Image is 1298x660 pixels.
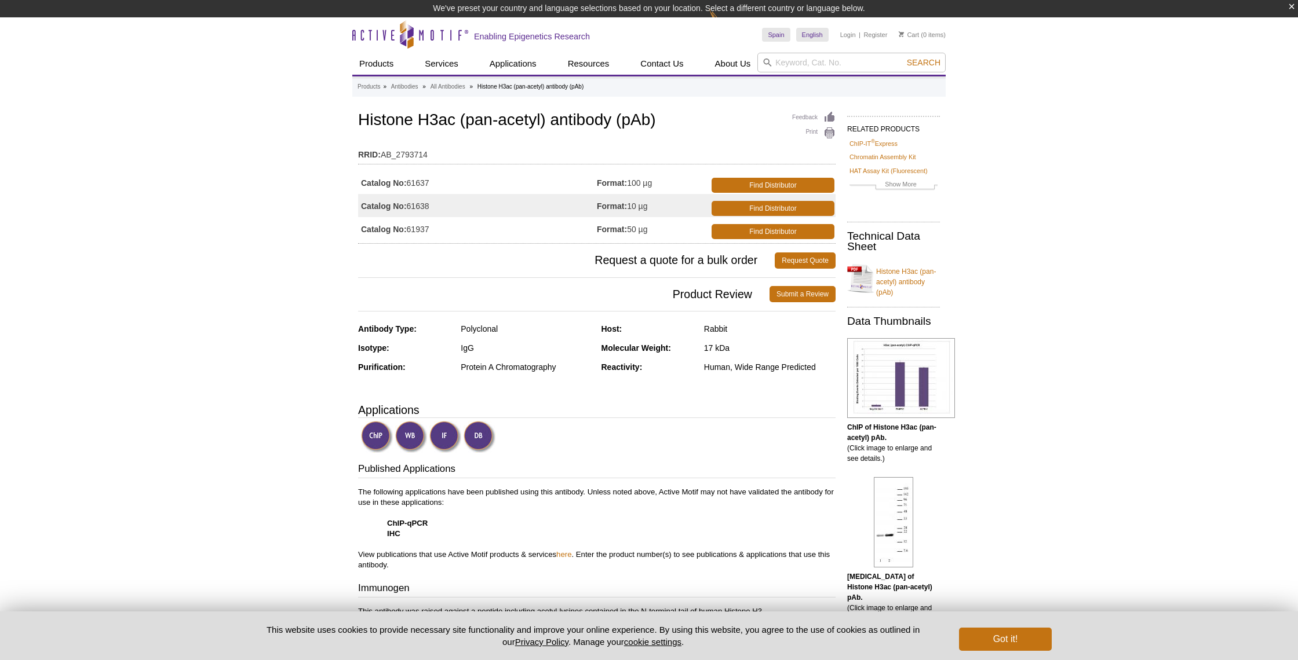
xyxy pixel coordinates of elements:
[422,83,426,90] li: »
[849,138,898,149] a: ChIP-IT®Express
[429,421,461,453] img: Immunofluorescence Validated
[474,31,590,42] h2: Enabling Epigenetics Research
[358,462,836,478] h3: Published Applications
[361,178,407,188] strong: Catalog No:
[709,9,740,36] img: Change Here
[391,82,418,92] a: Antibodies
[757,53,946,72] input: Keyword, Cat. No.
[704,324,836,334] div: Rabbit
[704,343,836,353] div: 17 kDa
[874,477,913,567] img: Histone H3ac (pan-acetyl) antibody (pAb) tested by Western blot.
[358,217,597,240] td: 61937
[907,58,940,67] span: Search
[597,194,709,217] td: 10 µg
[712,224,834,239] a: Find Distributor
[762,28,790,42] a: Spain
[383,83,387,90] li: »
[847,259,940,298] a: Histone H3ac (pan-acetyl) antibody (pAb)
[483,53,544,75] a: Applications
[358,487,836,570] p: The following applications have been published using this antibody. Unless noted above, Active Mo...
[597,217,709,240] td: 50 µg
[903,57,944,68] button: Search
[358,149,381,160] strong: RRID:
[352,53,400,75] a: Products
[358,606,836,617] p: This antibody was raised against a peptide including acetyl-lysines contained in the N-terminal t...
[597,171,709,194] td: 100 µg
[361,224,407,234] strong: Catalog No:
[959,628,1052,651] button: Got it!
[358,343,389,353] strong: Isotype:
[708,53,758,75] a: About Us
[601,324,622,333] strong: Host:
[847,423,936,442] b: ChIP of Histone H3ac (pan-acetyl) pAb.
[624,637,681,647] button: cookie settings
[361,201,407,211] strong: Catalog No:
[847,338,955,418] img: Histone H3ac (pan-acetyl) antibody (pAb) tested by ChIP.
[859,28,861,42] li: |
[775,252,836,269] a: Request Quote
[601,343,671,353] strong: Molecular Weight:
[712,201,834,216] a: Find Distributor
[601,362,643,372] strong: Reactivity:
[597,224,627,234] strong: Format:
[597,201,627,211] strong: Format:
[899,28,946,42] li: (0 items)
[418,53,465,75] a: Services
[704,362,836,372] div: Human, Wide Range Predicted
[899,31,919,39] a: Cart
[770,286,836,302] a: Submit a Review
[358,194,597,217] td: 61638
[792,127,836,140] a: Print
[358,324,417,333] strong: Antibody Type:
[871,138,875,144] sup: ®
[712,178,834,193] a: Find Distributor
[358,581,836,597] h3: Immunogen
[461,362,592,372] div: Protein A Chromatography
[556,550,571,559] a: here
[469,83,473,90] li: »
[246,624,940,648] p: This website uses cookies to provide necessary site functionality and improve your online experie...
[561,53,617,75] a: Resources
[840,31,856,39] a: Login
[358,401,836,419] h3: Applications
[464,421,495,453] img: Dot Blot Validated
[358,82,380,92] a: Products
[847,316,940,327] h2: Data Thumbnails
[792,111,836,124] a: Feedback
[395,421,427,453] img: Western Blot Validated
[387,519,428,527] strong: ChIP-qPCR
[849,166,928,176] a: HAT Assay Kit (Fluorescent)
[847,573,932,602] b: [MEDICAL_DATA] of Histone H3ac (pan-acetyl) pAb.
[358,142,836,161] td: AB_2793714
[796,28,829,42] a: English
[847,116,940,137] h2: RELATED PRODUCTS
[847,571,940,624] p: (Click image to enlarge and see details.)
[431,82,465,92] a: All Antibodies
[477,83,584,90] li: Histone H3ac (pan-acetyl) antibody (pAb)
[899,31,904,37] img: Your Cart
[358,111,836,131] h1: Histone H3ac (pan-acetyl) antibody (pAb)
[515,637,568,647] a: Privacy Policy
[849,179,938,192] a: Show More
[358,286,770,302] span: Product Review
[863,31,887,39] a: Register
[849,152,916,162] a: Chromatin Assembly Kit
[358,252,775,269] span: Request a quote for a bulk order
[633,53,690,75] a: Contact Us
[461,343,592,353] div: IgG
[361,421,393,453] img: ChIP Validated
[387,529,400,538] strong: IHC
[461,324,592,334] div: Polyclonal
[358,171,597,194] td: 61637
[847,231,940,252] h2: Technical Data Sheet
[847,422,940,464] p: (Click image to enlarge and see details.)
[358,362,406,372] strong: Purification:
[597,178,627,188] strong: Format:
